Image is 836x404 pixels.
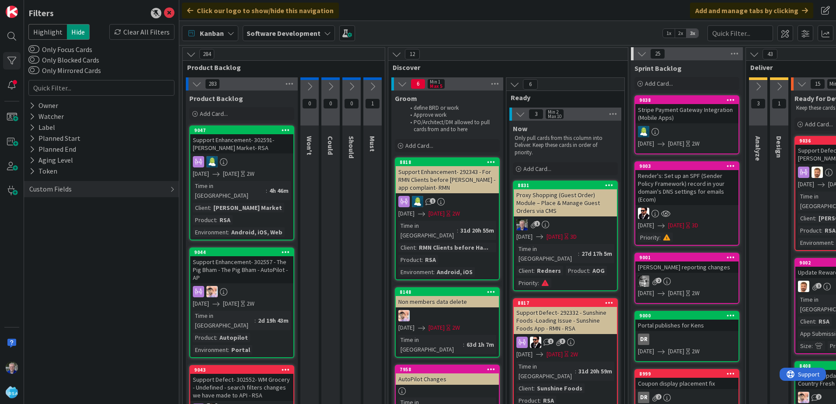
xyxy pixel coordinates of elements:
[638,334,649,345] div: DR
[516,244,578,263] div: Time in [GEOGRAPHIC_DATA]
[223,299,239,308] span: [DATE]
[193,215,216,225] div: Product
[523,79,538,90] span: 6
[516,219,528,230] img: RT
[638,126,649,137] img: RD
[206,156,218,167] img: RD
[423,255,438,265] div: RSA
[396,373,499,385] div: AutoPilot Changes
[635,170,738,205] div: Render's: Set up an SPF (Sender Policy Framework) record in your domain's DNS settings for emails...
[368,136,377,152] span: Must
[635,312,738,331] div: 9000Portal publishes for Kens
[193,311,254,330] div: Time in [GEOGRAPHIC_DATA]
[396,288,499,296] div: 8148
[635,162,738,205] div: 9003Render's: Set up an SPF (Sender Policy Framework) record in your domain's DNS settings for em...
[28,166,58,177] div: Token
[28,66,39,75] button: Only Mirrored Cards
[344,98,359,109] span: 0
[833,238,834,247] span: :
[463,340,464,349] span: :
[798,180,814,189] span: [DATE]
[538,278,539,288] span: :
[514,181,617,189] div: 8831
[635,126,738,137] div: RD
[417,243,491,252] div: RMN Clients before Ha...
[516,362,575,381] div: Time in [GEOGRAPHIC_DATA]
[638,233,659,242] div: Priority
[638,139,654,148] span: [DATE]
[229,227,285,237] div: Android, iOS, Web
[815,213,816,223] span: :
[247,299,254,308] div: 2W
[28,133,81,144] div: Planned Start
[395,94,417,103] span: Groom
[326,136,335,155] span: Could
[398,310,410,321] img: RS
[516,278,538,288] div: Priority
[821,226,822,235] span: :
[365,98,380,109] span: 1
[798,213,815,223] div: Client
[398,335,463,354] div: Time in [GEOGRAPHIC_DATA]
[570,350,578,359] div: 2W
[421,255,423,265] span: :
[28,7,54,20] div: Filters
[435,267,475,277] div: Android, iOS
[692,221,698,230] div: 3D
[396,166,499,193] div: Support Enhancement- 292343 - For RMN Clients before [PERSON_NAME] - app complaint- RMN
[193,169,209,178] span: [DATE]
[668,139,684,148] span: [DATE]
[6,386,18,398] img: avatar
[775,136,784,158] span: Design
[511,93,613,102] span: Ready
[405,49,420,59] span: 12
[635,320,738,331] div: Portal publishes for Kens
[190,156,293,167] div: RD
[411,79,425,89] span: 6
[547,350,563,359] span: [DATE]
[516,383,533,393] div: Client
[398,243,415,252] div: Client
[816,317,832,326] div: RSA
[396,366,499,385] div: 7958AutoPilot Changes
[529,109,543,119] span: 3
[28,100,59,111] div: Owner
[28,111,65,122] div: Watcher
[635,254,738,273] div: 9001[PERSON_NAME] reporting changes
[223,169,239,178] span: [DATE]
[635,208,738,219] div: AC
[28,56,39,64] button: Only Blocked Cards
[67,24,90,40] span: Hide
[514,219,617,230] div: RT
[428,323,445,332] span: [DATE]
[430,84,442,88] div: Max 5
[751,98,766,109] span: 3
[798,392,809,403] img: RS
[634,161,739,246] a: 9003Render's: Set up an SPF (Sender Policy Framework) record in your domain's DNS settings for em...
[675,29,686,38] span: 2x
[798,341,812,351] div: Size
[6,6,18,18] img: Visit kanbanzone.com
[518,182,617,188] div: 8831
[516,350,533,359] span: [DATE]
[182,3,339,18] div: Click our logo to show/hide this navigation
[457,226,458,235] span: :
[668,347,684,356] span: [DATE]
[638,208,649,219] img: AC
[635,370,738,389] div: 8999Coupon display placement fix
[194,249,293,255] div: 9044
[216,215,217,225] span: :
[452,323,460,332] div: 2W
[816,394,822,400] span: 2
[668,221,684,230] span: [DATE]
[635,254,738,261] div: 9001
[228,227,229,237] span: :
[393,63,617,72] span: Discover
[211,203,284,212] div: [PERSON_NAME] Market
[464,340,496,349] div: 63d 1h 7m
[639,313,738,319] div: 9000
[190,374,293,401] div: Support Defect- 302552- WM Grocery - Undefined - search filters changes we have made to API - RSA
[412,196,423,207] img: RD
[635,392,738,403] div: DR
[398,209,415,218] span: [DATE]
